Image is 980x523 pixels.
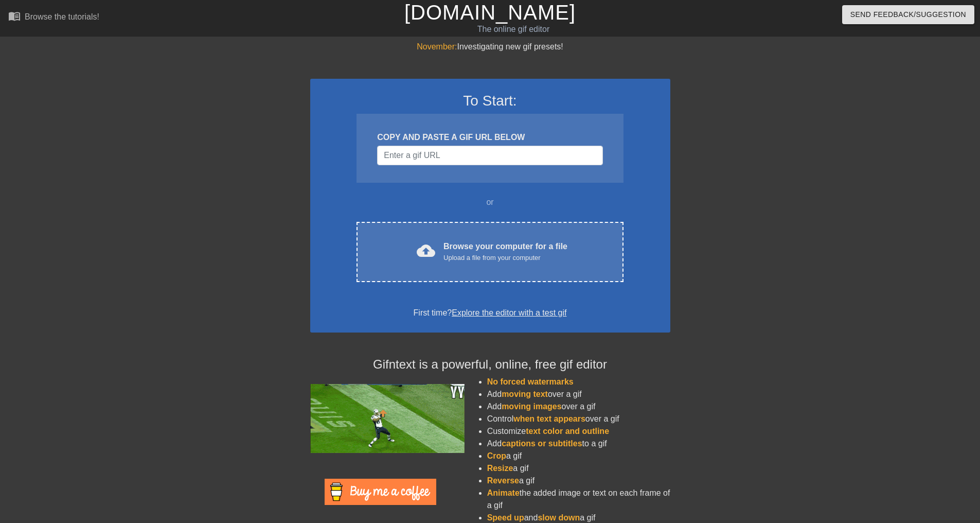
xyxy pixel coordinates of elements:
[325,479,436,505] img: Buy Me A Coffee
[487,450,670,462] li: a gif
[487,464,513,473] span: Resize
[842,5,974,24] button: Send Feedback/Suggestion
[452,308,566,317] a: Explore the editor with a test gif
[377,146,602,165] input: Username
[487,513,524,522] span: Speed up
[417,241,435,260] span: cloud_upload
[443,240,567,263] div: Browse your computer for a file
[487,438,670,450] li: Add to a gif
[332,23,695,36] div: The online gif editor
[310,357,670,372] h4: Gifntext is a powerful, online, free gif editor
[487,462,670,475] li: a gif
[443,253,567,263] div: Upload a file from your computer
[487,388,670,400] li: Add over a gif
[487,475,670,487] li: a gif
[502,439,582,448] span: captions or subtitles
[377,131,602,144] div: COPY AND PASTE A GIF URL BELOW
[8,10,99,26] a: Browse the tutorials!
[487,377,574,386] span: No forced watermarks
[513,414,585,423] span: when text appears
[25,12,99,21] div: Browse the tutorials!
[404,1,576,24] a: [DOMAIN_NAME]
[487,489,520,497] span: Animate
[502,402,561,411] span: moving images
[337,196,644,208] div: or
[417,42,457,51] span: November:
[487,487,670,512] li: the added image or text on each frame of a gif
[324,92,657,110] h3: To Start:
[8,10,21,22] span: menu_book
[487,476,519,485] span: Reverse
[526,427,609,435] span: text color and outline
[487,425,670,438] li: Customize
[310,41,670,53] div: Investigating new gif presets!
[502,390,548,398] span: moving text
[487,451,506,460] span: Crop
[310,384,465,453] img: football_small.gif
[487,413,670,425] li: Control over a gif
[850,8,966,21] span: Send Feedback/Suggestion
[324,307,657,319] div: First time?
[538,513,580,522] span: slow down
[487,400,670,413] li: Add over a gif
